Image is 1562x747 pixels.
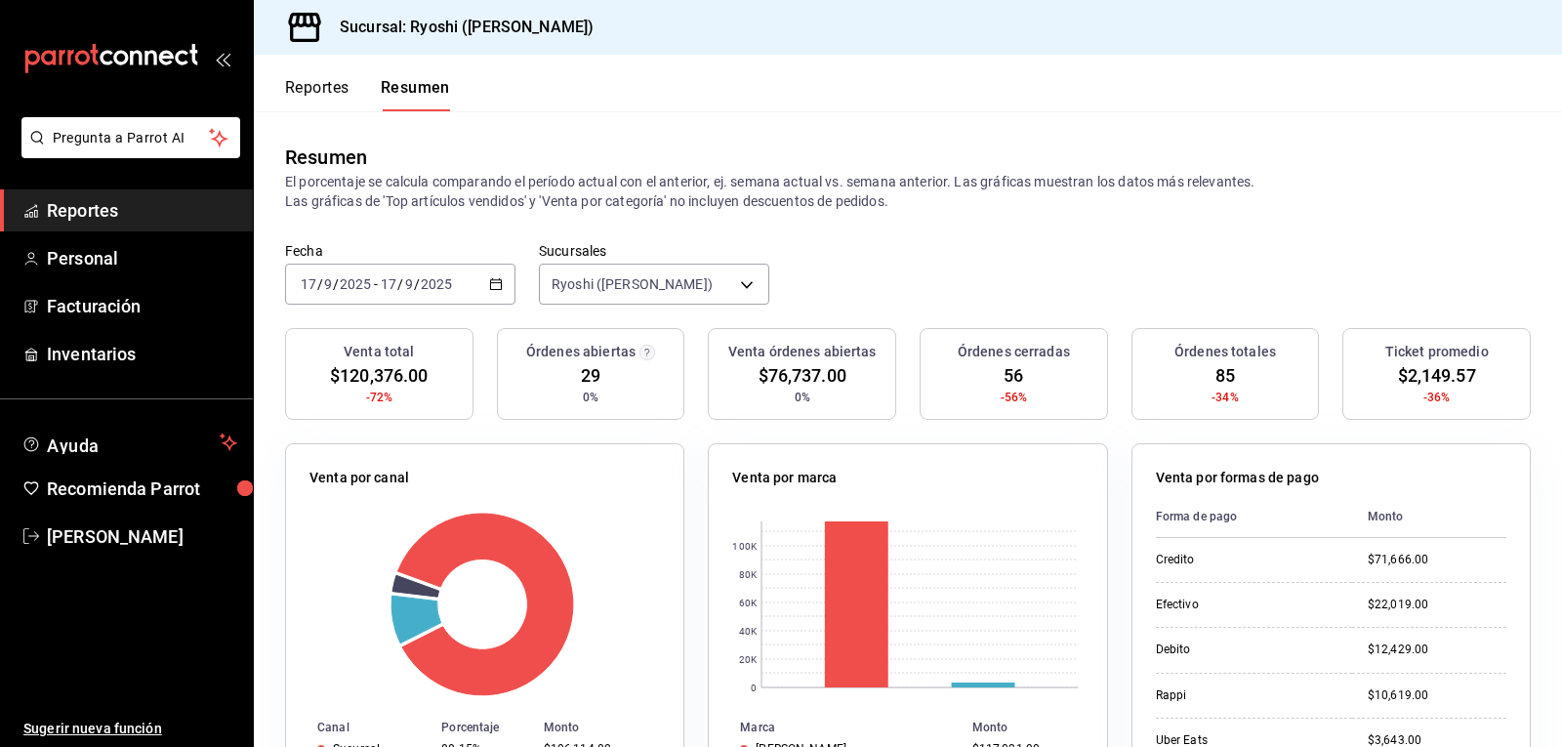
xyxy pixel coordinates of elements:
[1352,496,1506,538] th: Monto
[53,128,210,148] span: Pregunta a Parrot AI
[433,717,535,738] th: Porcentaje
[709,717,964,738] th: Marca
[732,468,837,488] p: Venta por marca
[751,683,757,693] text: 0
[300,276,317,292] input: --
[333,276,339,292] span: /
[1385,342,1489,362] h3: Ticket promedio
[380,276,397,292] input: --
[323,276,333,292] input: --
[733,541,758,552] text: 100K
[739,626,758,637] text: 40K
[1156,642,1336,658] div: Debito
[1174,342,1276,362] h3: Órdenes totales
[539,244,769,258] label: Sucursales
[21,117,240,158] button: Pregunta a Parrot AI
[552,274,713,294] span: Ryoshi ([PERSON_NAME])
[381,78,450,111] button: Resumen
[420,276,453,292] input: ----
[795,389,810,406] span: 0%
[286,717,433,738] th: Canal
[47,523,237,550] span: [PERSON_NAME]
[965,717,1107,738] th: Monto
[414,276,420,292] span: /
[397,276,403,292] span: /
[1215,362,1235,389] span: 85
[581,362,600,389] span: 29
[309,468,409,488] p: Venta por canal
[759,362,846,389] span: $76,737.00
[1368,642,1506,658] div: $12,429.00
[285,244,515,258] label: Fecha
[739,569,758,580] text: 80K
[1368,597,1506,613] div: $22,019.00
[1423,389,1451,406] span: -36%
[1368,687,1506,704] div: $10,619.00
[344,342,414,362] h3: Venta total
[1212,389,1239,406] span: -34%
[23,719,237,739] span: Sugerir nueva función
[1368,552,1506,568] div: $71,666.00
[526,342,636,362] h3: Órdenes abiertas
[1398,362,1476,389] span: $2,149.57
[324,16,594,39] h3: Sucursal: Ryoshi ([PERSON_NAME])
[1156,552,1336,568] div: Credito
[339,276,372,292] input: ----
[739,598,758,608] text: 60K
[317,276,323,292] span: /
[330,362,428,389] span: $120,376.00
[1004,362,1023,389] span: 56
[1156,468,1319,488] p: Venta por formas de pago
[1156,687,1336,704] div: Rappi
[374,276,378,292] span: -
[285,78,450,111] div: navigation tabs
[739,654,758,665] text: 20K
[215,51,230,66] button: open_drawer_menu
[285,143,367,172] div: Resumen
[47,431,212,454] span: Ayuda
[285,78,349,111] button: Reportes
[1156,496,1352,538] th: Forma de pago
[285,172,1531,211] p: El porcentaje se calcula comparando el período actual con el anterior, ej. semana actual vs. sema...
[404,276,414,292] input: --
[1001,389,1028,406] span: -56%
[583,389,598,406] span: 0%
[47,476,237,502] span: Recomienda Parrot
[728,342,877,362] h3: Venta órdenes abiertas
[47,245,237,271] span: Personal
[14,142,240,162] a: Pregunta a Parrot AI
[366,389,393,406] span: -72%
[47,293,237,319] span: Facturación
[47,341,237,367] span: Inventarios
[47,197,237,224] span: Reportes
[1156,597,1336,613] div: Efectivo
[958,342,1070,362] h3: Órdenes cerradas
[536,717,684,738] th: Monto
